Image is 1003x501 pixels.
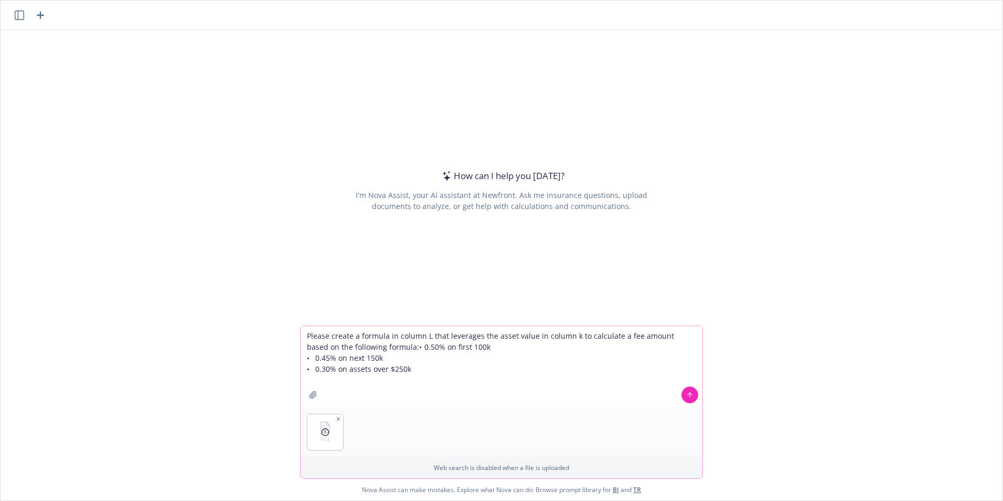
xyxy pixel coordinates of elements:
div: How can I help you [DATE]? [439,169,564,183]
span: Nova Assist can make mistakes. Explore what Nova can do: Browse prompt library for and [5,479,998,500]
textarea: Please create a formula in column L that leverages the asset value in column k to calculate a fee... [301,326,702,408]
a: TR [633,485,641,494]
a: BI [613,485,619,494]
p: Web search is disabled when a file is uploaded [307,463,696,472]
div: I'm Nova Assist, your AI assistant at Newfront. Ask me insurance questions, upload documents to a... [354,190,649,212]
